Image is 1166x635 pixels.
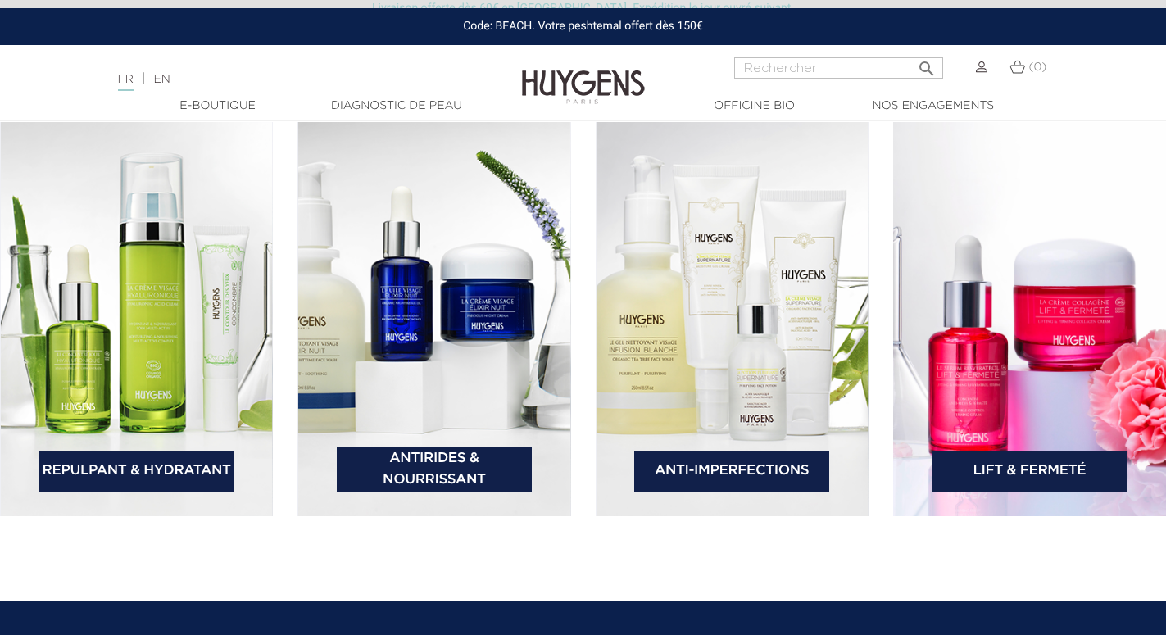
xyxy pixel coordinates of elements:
[932,451,1127,492] a: Lift & Fermeté
[851,98,1015,115] a: Nos engagements
[118,74,134,91] a: FR
[634,451,829,492] a: Anti-Imperfections
[110,70,474,89] div: |
[912,52,941,75] button: 
[1028,61,1046,73] span: (0)
[39,451,234,492] a: Repulpant & Hydratant
[337,447,532,492] a: Antirides & Nourrissant
[522,43,645,107] img: Huygens
[734,57,943,79] input: Rechercher
[153,74,170,85] a: EN
[596,122,869,516] img: bannière catégorie 3
[297,122,570,516] img: bannière catégorie 2
[136,98,300,115] a: E-Boutique
[673,98,837,115] a: Officine Bio
[315,98,479,115] a: Diagnostic de peau
[893,122,1166,516] img: bannière catégorie 4
[917,54,937,74] i: 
